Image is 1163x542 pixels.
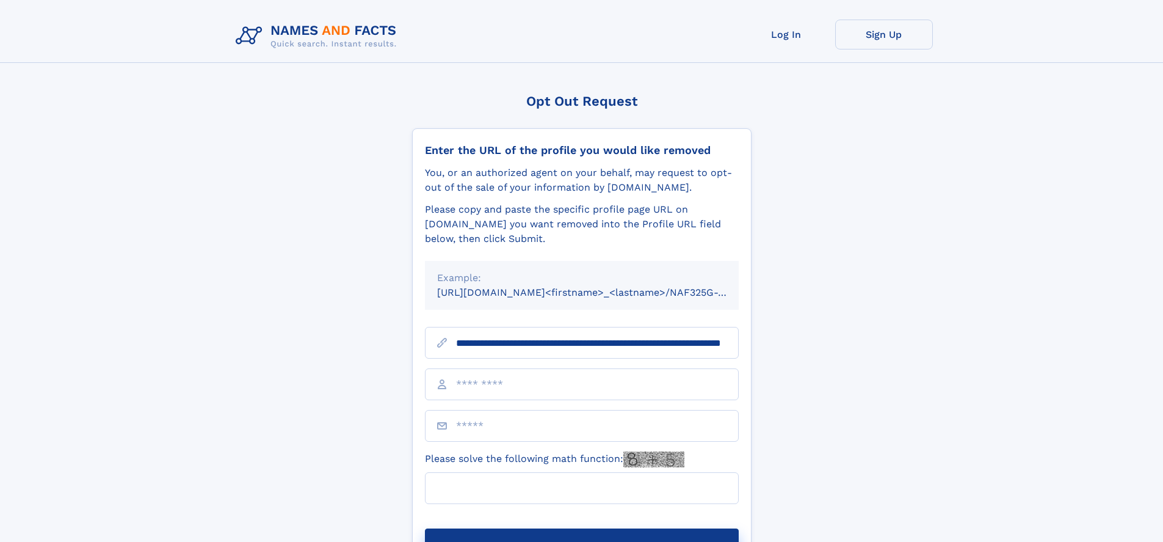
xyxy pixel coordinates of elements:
[425,144,739,157] div: Enter the URL of the profile you would like removed
[412,93,752,109] div: Opt Out Request
[425,166,739,195] div: You, or an authorized agent on your behalf, may request to opt-out of the sale of your informatio...
[737,20,835,49] a: Log In
[437,271,726,285] div: Example:
[425,202,739,246] div: Please copy and paste the specific profile page URL on [DOMAIN_NAME] you want removed into the Pr...
[425,452,684,467] label: Please solve the following math function:
[231,20,407,53] img: Logo Names and Facts
[835,20,933,49] a: Sign Up
[437,287,762,298] small: [URL][DOMAIN_NAME]<firstname>_<lastname>/NAF325G-xxxxxxxx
